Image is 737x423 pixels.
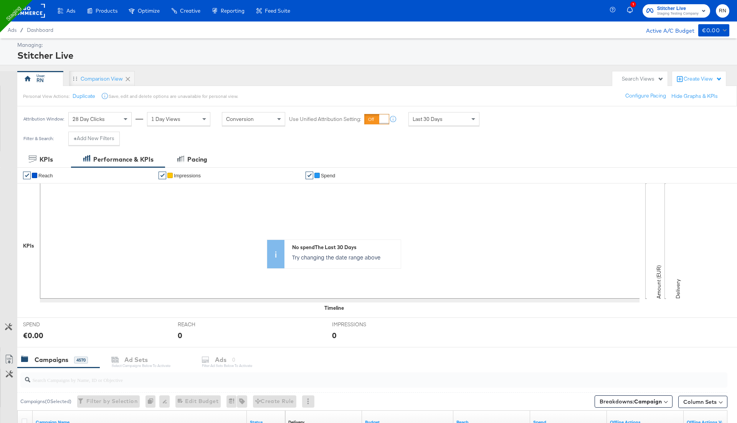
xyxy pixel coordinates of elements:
button: €0.00 [698,24,729,36]
div: Save, edit and delete options are unavailable for personal view. [109,93,238,99]
div: €0.00 [23,330,43,341]
div: KPIs [40,155,53,164]
div: Pacing [187,155,207,164]
span: Spend [321,173,335,178]
div: 0 [145,395,159,408]
div: Create View [684,75,722,83]
a: ✔ [23,172,31,179]
div: Campaigns [35,355,68,364]
button: Column Sets [678,396,727,408]
div: Comparison View [81,75,123,83]
div: Campaigns ( 0 Selected) [20,398,71,405]
button: RN [716,4,729,18]
div: 0 [178,330,182,341]
div: Search Views [622,75,664,83]
div: Personal View Actions: [23,93,69,99]
span: 1 Day Views [151,116,180,122]
div: RN [36,77,44,84]
button: Hide Graphs & KPIs [671,93,718,100]
div: Stitcher Live [17,49,727,62]
div: Active A/C Budget [638,24,694,36]
span: Ads [8,27,17,33]
span: Reach [38,173,53,178]
span: Reporting [221,8,245,14]
span: REACH [178,321,235,328]
input: Search Campaigns by Name, ID or Objective [30,369,663,384]
strong: + [74,135,77,142]
span: Conversion [226,116,254,122]
span: IMPRESSIONS [332,321,390,328]
div: 4570 [74,357,88,364]
div: No spend The Last 30 Days [292,244,397,251]
a: ✔ [159,172,166,179]
label: Use Unified Attribution Setting: [289,116,361,123]
div: Performance & KPIs [93,155,154,164]
span: Breakdowns: [600,398,662,405]
p: Try changing the date range above [292,253,397,261]
a: ✔ [306,172,313,179]
button: +Add New Filters [68,132,120,145]
div: Drag to reorder tab [73,76,77,81]
div: €0.00 [702,26,720,35]
button: Duplicate [73,93,95,100]
span: 28 Day Clicks [73,116,105,122]
span: Optimize [138,8,160,14]
span: Last 30 Days [413,116,443,122]
span: Ads [66,8,75,14]
span: Stitcher Live [657,5,699,13]
span: Impressions [174,173,201,178]
span: Staging Testing Company [657,11,699,17]
div: 0 [332,330,337,341]
div: Filter & Search: [23,136,54,141]
span: Creative [180,8,200,14]
div: Managing: [17,41,727,49]
button: Configure Pacing [620,89,671,103]
span: Feed Suite [265,8,290,14]
div: 1 [630,2,636,7]
span: Products [96,8,117,14]
button: 1 [626,3,639,18]
button: Stitcher LiveStaging Testing Company [643,4,710,18]
button: Breakdowns:Campaign [595,395,673,408]
a: Dashboard [27,27,53,33]
span: / [17,27,27,33]
b: Campaign [634,398,662,405]
div: Attribution Window: [23,116,64,122]
span: RN [719,7,726,15]
span: SPEND [23,321,81,328]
